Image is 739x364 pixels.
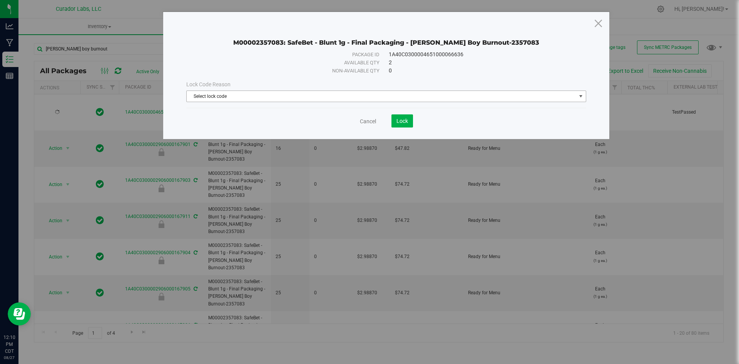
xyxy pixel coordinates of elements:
a: Cancel [360,117,376,125]
button: Lock [391,114,413,127]
span: Lock Code Reason [186,81,231,87]
div: Package ID [204,51,380,59]
div: 0 [389,67,569,75]
iframe: Resource center [8,302,31,325]
div: M00002357083: SafeBet - Blunt 1g - Final Packaging - Beamer Boy Burnout-2357083 [186,27,586,47]
div: 1A40C0300004651000066636 [389,50,569,59]
span: Select lock code [187,91,576,102]
span: Lock [396,118,408,124]
div: Non-available qty [204,67,380,75]
div: 2 [389,59,569,67]
span: select [576,91,586,102]
div: Available qty [204,59,380,67]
